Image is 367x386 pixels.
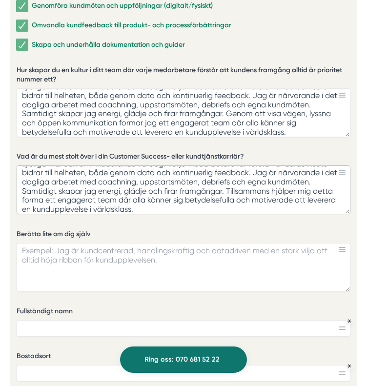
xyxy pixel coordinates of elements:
[17,1,28,11] input: Genomföra kundmöten och uppföljningar (digitalt/fysiskt)
[17,20,28,30] input: Omvandla kundfeedback till produkt- och processförbättringar
[347,364,351,368] div: Obligatoriskt
[17,306,351,319] label: Fullständigt namn
[144,354,220,366] span: Ring oss: 070 681 52 22
[17,152,351,164] label: Vad är du mest stolt över i din Customer Success- eller kundtjänstkarriär?
[347,319,351,323] div: Obligatoriskt
[17,351,351,364] label: Bostadsort
[120,346,247,373] a: Ring oss: 070 681 52 22
[17,229,351,242] label: Berätta lite om dig själv
[17,65,351,87] label: Hur skapar du en kultur i ditt team där varje medarbetare förstår att kundens framgång alltid är ...
[17,40,28,49] input: Skapa och underhålla dokumentation och guider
